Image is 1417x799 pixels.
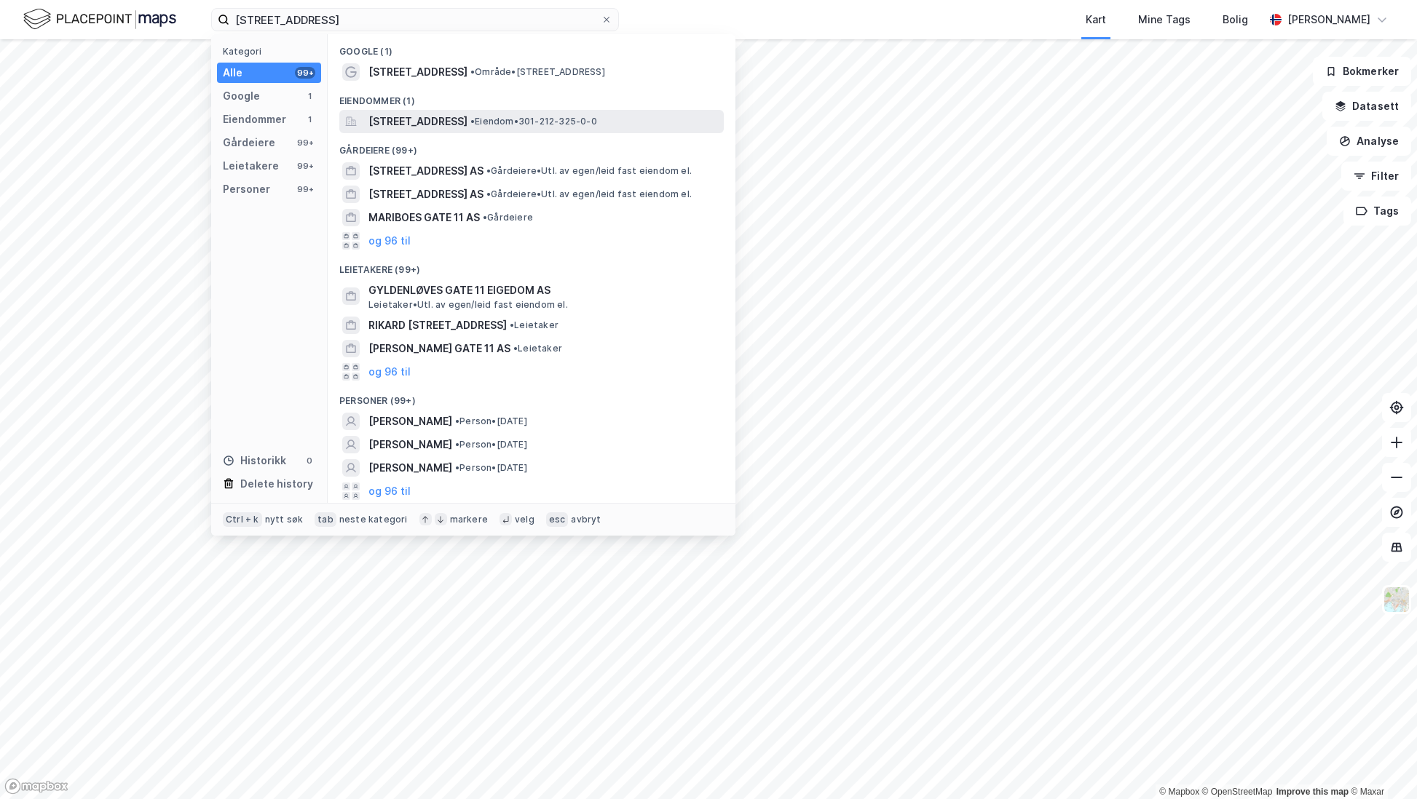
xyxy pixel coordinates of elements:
span: [STREET_ADDRESS] AS [368,186,483,203]
button: og 96 til [368,232,411,250]
button: Analyse [1327,127,1411,156]
div: Leietakere [223,157,279,175]
div: 99+ [295,183,315,195]
span: [STREET_ADDRESS] [368,63,467,81]
div: Kontrollprogram for chat [1344,729,1417,799]
span: Leietaker [510,319,558,331]
div: Google [223,87,260,105]
div: Ctrl + k [223,512,262,527]
span: MARIBOES GATE 11 AS [368,209,480,226]
img: logo.f888ab2527a4732fd821a326f86c7f29.svg [23,7,176,32]
div: Bolig [1223,11,1248,28]
button: og 96 til [368,363,411,381]
div: avbryt [571,514,601,525]
span: [STREET_ADDRESS] [368,113,467,130]
div: tab [315,512,336,527]
a: Improve this map [1276,787,1349,797]
div: Google (1) [328,34,735,60]
div: 1 [304,90,315,102]
span: Gårdeiere • Utl. av egen/leid fast eiendom el. [486,188,692,200]
div: Eiendommer (1) [328,84,735,110]
a: OpenStreetMap [1202,787,1273,797]
span: Eiendom • 301-212-325-0-0 [470,116,597,127]
span: Person • [DATE] [455,462,527,474]
span: • [455,439,459,450]
button: Tags [1343,196,1411,226]
span: • [510,319,514,330]
div: velg [515,514,534,525]
div: Gårdeiere [223,134,275,151]
button: og 96 til [368,482,411,500]
div: Delete history [240,475,313,493]
div: Alle [223,64,242,82]
span: [PERSON_NAME] [368,413,452,430]
button: Filter [1341,162,1411,191]
div: Gårdeiere (99+) [328,133,735,159]
div: Kart [1086,11,1106,28]
a: Mapbox homepage [4,778,68,795]
span: • [455,416,459,426]
button: Bokmerker [1313,57,1411,86]
a: Mapbox [1159,787,1199,797]
span: Person • [DATE] [455,439,527,450]
div: Kategori [223,46,321,57]
div: 99+ [295,67,315,79]
span: • [483,212,487,223]
div: Eiendommer [223,111,286,128]
div: Leietakere (99+) [328,253,735,279]
div: nytt søk [265,514,304,525]
span: • [486,188,491,199]
div: Personer (99+) [328,383,735,410]
span: Område • [STREET_ADDRESS] [470,66,605,78]
span: GYLDENLØVES GATE 11 EIGEDOM AS [368,282,718,299]
div: Historikk [223,452,286,469]
div: 1 [304,114,315,125]
div: esc [546,512,569,527]
span: Gårdeiere [483,212,533,223]
span: Gårdeiere • Utl. av egen/leid fast eiendom el. [486,165,692,177]
div: 99+ [295,137,315,148]
input: Søk på adresse, matrikkel, gårdeiere, leietakere eller personer [229,9,601,31]
div: [PERSON_NAME] [1287,11,1370,28]
span: Person • [DATE] [455,416,527,427]
span: [PERSON_NAME] GATE 11 AS [368,340,510,357]
img: Z [1383,586,1410,613]
div: Mine Tags [1138,11,1191,28]
span: • [513,343,518,354]
button: Datasett [1322,92,1411,121]
div: 0 [304,455,315,466]
div: 99+ [295,160,315,172]
div: Personer [223,180,270,198]
div: markere [450,514,488,525]
span: Leietaker • Utl. av egen/leid fast eiendom el. [368,299,568,311]
span: Leietaker [513,343,562,354]
div: neste kategori [339,514,408,525]
span: • [470,66,475,77]
span: RIKARD [STREET_ADDRESS] [368,317,507,334]
span: • [470,116,475,127]
span: • [486,165,491,176]
span: [PERSON_NAME] [368,436,452,453]
span: [STREET_ADDRESS] AS [368,162,483,180]
span: [PERSON_NAME] [368,459,452,477]
span: • [455,462,459,473]
iframe: Chat Widget [1344,729,1417,799]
